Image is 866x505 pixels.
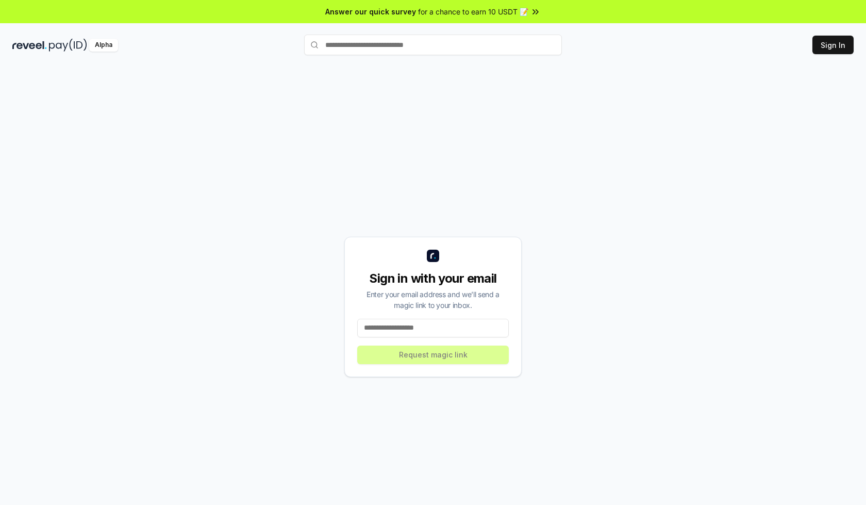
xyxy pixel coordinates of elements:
[812,36,854,54] button: Sign In
[12,39,47,52] img: reveel_dark
[418,6,528,17] span: for a chance to earn 10 USDT 📝
[49,39,87,52] img: pay_id
[325,6,416,17] span: Answer our quick survey
[89,39,118,52] div: Alpha
[357,270,509,287] div: Sign in with your email
[427,250,439,262] img: logo_small
[357,289,509,311] div: Enter your email address and we’ll send a magic link to your inbox.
